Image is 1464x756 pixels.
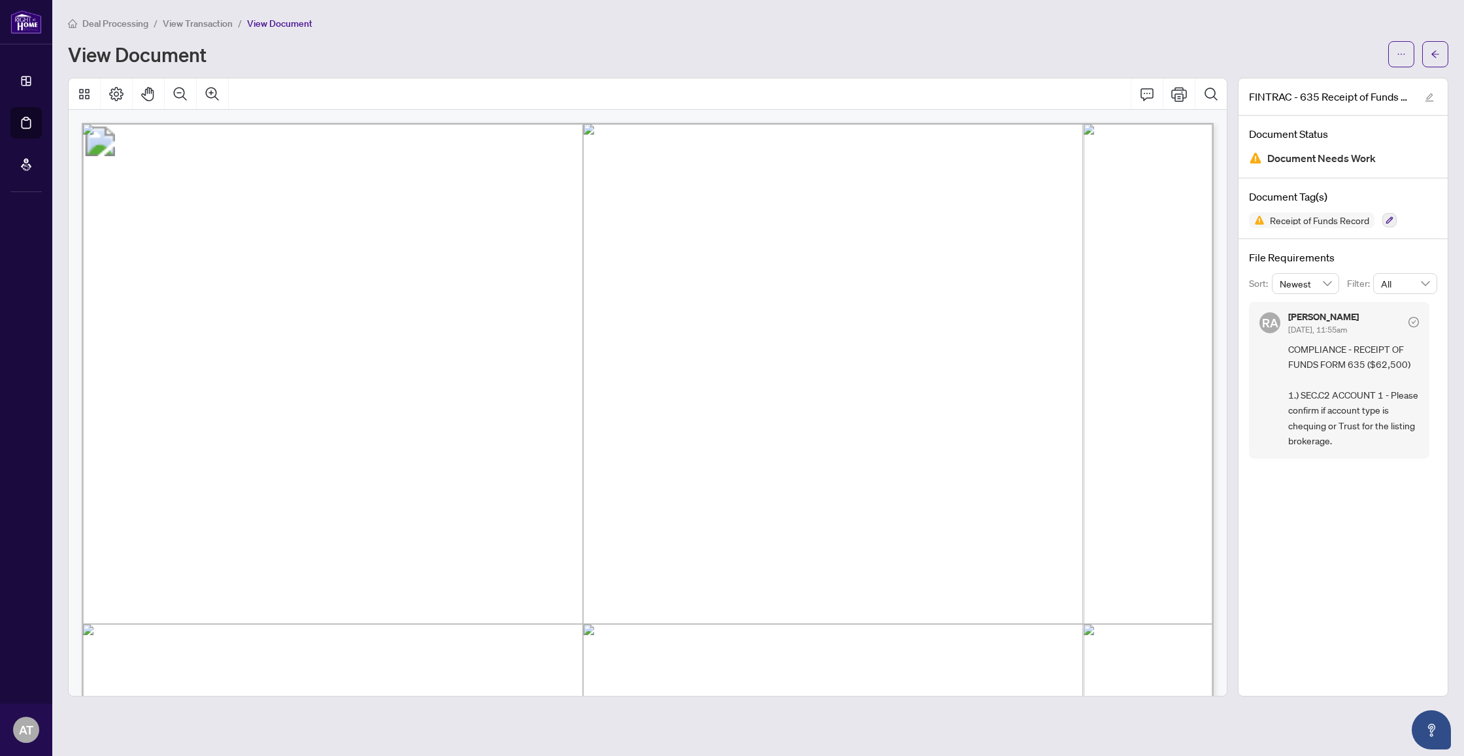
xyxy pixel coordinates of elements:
span: Receipt of Funds Record [1265,216,1374,225]
p: Filter: [1347,276,1373,291]
span: edit [1425,93,1434,102]
h4: Document Status [1249,126,1437,142]
span: FINTRAC - 635 Receipt of Funds Record - PropTx-OREA_[DATE] 08_45_52.pdf [1249,89,1412,105]
span: Newest [1280,274,1332,293]
span: RA [1262,314,1278,332]
span: View Transaction [163,18,233,29]
span: COMPLIANCE - RECEIPT OF FUNDS FORM 635 ($62,500) 1.) SEC.C2 ACCOUNT 1 - Please confirm if account... [1288,342,1419,449]
span: View Document [247,18,312,29]
span: home [68,19,77,28]
img: logo [10,10,42,34]
span: check-circle [1408,317,1419,327]
span: AT [19,721,33,739]
span: [DATE], 11:55am [1288,325,1347,335]
h5: [PERSON_NAME] [1288,312,1359,321]
button: Open asap [1412,710,1451,749]
span: Deal Processing [82,18,148,29]
span: arrow-left [1431,50,1440,59]
li: / [238,16,242,31]
span: Document Needs Work [1267,150,1376,167]
img: Document Status [1249,152,1262,165]
h4: File Requirements [1249,250,1437,265]
li: / [154,16,158,31]
span: All [1381,274,1429,293]
span: ellipsis [1397,50,1406,59]
p: Sort: [1249,276,1272,291]
h1: View Document [68,44,207,65]
img: Status Icon [1249,212,1265,228]
h4: Document Tag(s) [1249,189,1437,205]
